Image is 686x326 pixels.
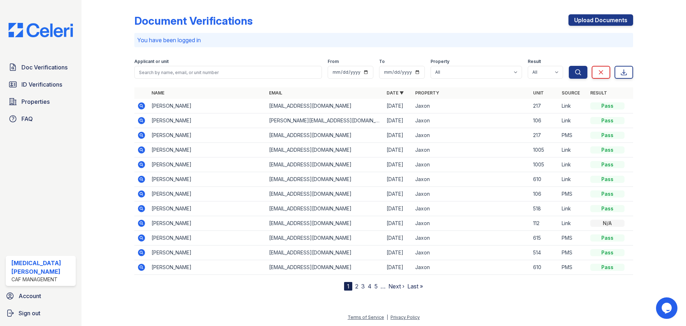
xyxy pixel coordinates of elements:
[590,161,625,168] div: Pass
[137,36,630,44] p: You have been logged in
[266,113,384,128] td: [PERSON_NAME][EMAIL_ADDRESS][DOMAIN_NAME]
[348,315,384,320] a: Terms of Service
[149,99,266,113] td: [PERSON_NAME]
[559,143,587,157] td: Link
[387,315,388,320] div: |
[11,276,73,283] div: CAF Management
[266,245,384,260] td: [EMAIL_ADDRESS][DOMAIN_NAME]
[134,14,253,27] div: Document Verifications
[530,143,559,157] td: 1005
[384,143,412,157] td: [DATE]
[6,94,76,109] a: Properties
[149,157,266,172] td: [PERSON_NAME]
[559,172,587,187] td: Link
[412,201,530,216] td: Jaxon
[590,234,625,242] div: Pass
[269,90,282,96] a: Email
[384,113,412,128] td: [DATE]
[384,245,412,260] td: [DATE]
[384,216,412,231] td: [DATE]
[384,128,412,143] td: [DATE]
[590,220,625,227] div: N/A
[528,59,541,64] label: Result
[149,143,266,157] td: [PERSON_NAME]
[431,59,449,64] label: Property
[6,60,76,74] a: Doc Verifications
[21,80,62,89] span: ID Verifications
[149,231,266,245] td: [PERSON_NAME]
[266,99,384,113] td: [EMAIL_ADDRESS][DOMAIN_NAME]
[328,59,339,64] label: From
[344,282,352,291] div: 1
[590,117,625,124] div: Pass
[266,216,384,231] td: [EMAIL_ADDRESS][DOMAIN_NAME]
[590,146,625,154] div: Pass
[559,157,587,172] td: Link
[149,172,266,187] td: [PERSON_NAME]
[407,283,423,290] a: Last »
[530,128,559,143] td: 217
[530,260,559,275] td: 610
[590,102,625,110] div: Pass
[368,283,372,290] a: 4
[149,260,266,275] td: [PERSON_NAME]
[149,187,266,201] td: [PERSON_NAME]
[384,187,412,201] td: [DATE]
[384,99,412,113] td: [DATE]
[6,112,76,126] a: FAQ
[391,315,420,320] a: Privacy Policy
[590,176,625,183] div: Pass
[266,201,384,216] td: [EMAIL_ADDRESS][DOMAIN_NAME]
[266,231,384,245] td: [EMAIL_ADDRESS][DOMAIN_NAME]
[412,113,530,128] td: Jaxon
[266,172,384,187] td: [EMAIL_ADDRESS][DOMAIN_NAME]
[379,59,385,64] label: To
[266,260,384,275] td: [EMAIL_ADDRESS][DOMAIN_NAME]
[149,201,266,216] td: [PERSON_NAME]
[151,90,164,96] a: Name
[530,99,559,113] td: 217
[3,306,79,320] a: Sign out
[361,283,365,290] a: 3
[384,231,412,245] td: [DATE]
[562,90,580,96] a: Source
[149,128,266,143] td: [PERSON_NAME]
[412,99,530,113] td: Jaxon
[559,260,587,275] td: PMS
[530,201,559,216] td: 518
[590,132,625,139] div: Pass
[559,216,587,231] td: Link
[21,63,68,72] span: Doc Verifications
[412,245,530,260] td: Jaxon
[559,187,587,201] td: PMS
[412,231,530,245] td: Jaxon
[559,231,587,245] td: PMS
[266,128,384,143] td: [EMAIL_ADDRESS][DOMAIN_NAME]
[374,283,378,290] a: 5
[530,231,559,245] td: 615
[266,143,384,157] td: [EMAIL_ADDRESS][DOMAIN_NAME]
[533,90,544,96] a: Unit
[149,113,266,128] td: [PERSON_NAME]
[412,216,530,231] td: Jaxon
[590,205,625,212] div: Pass
[412,172,530,187] td: Jaxon
[590,264,625,271] div: Pass
[530,187,559,201] td: 106
[412,143,530,157] td: Jaxon
[530,157,559,172] td: 1005
[530,245,559,260] td: 514
[568,14,633,26] a: Upload Documents
[149,216,266,231] td: [PERSON_NAME]
[559,245,587,260] td: PMS
[656,297,679,319] iframe: chat widget
[384,260,412,275] td: [DATE]
[559,99,587,113] td: Link
[590,190,625,198] div: Pass
[387,90,404,96] a: Date ▼
[559,201,587,216] td: Link
[11,259,73,276] div: [MEDICAL_DATA][PERSON_NAME]
[134,59,169,64] label: Applicant or unit
[134,66,322,79] input: Search by name, email, or unit number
